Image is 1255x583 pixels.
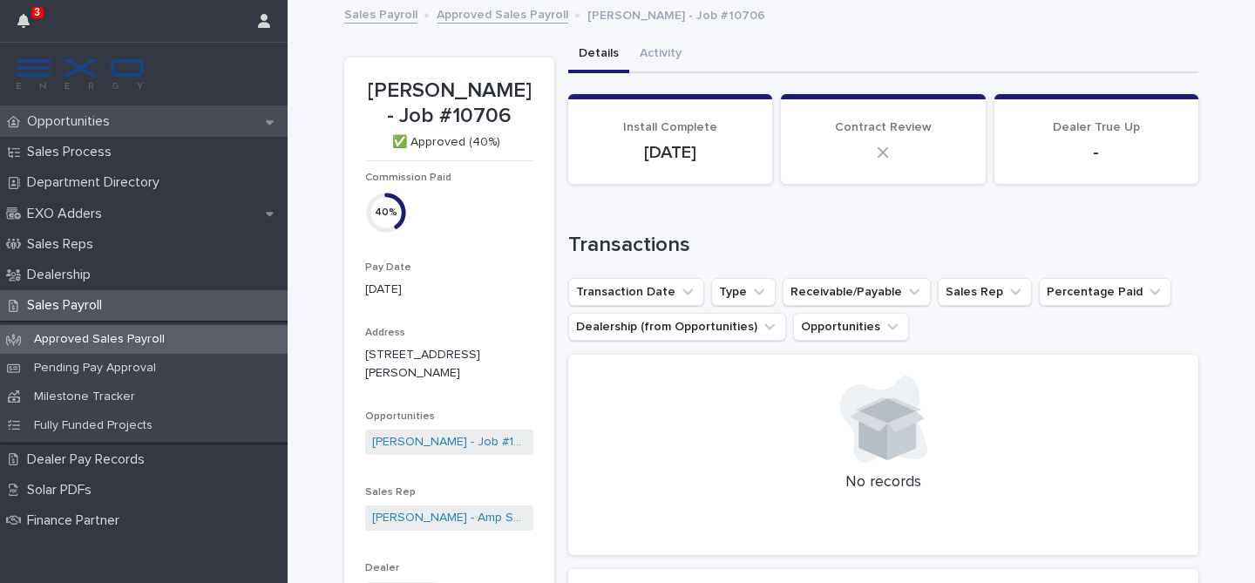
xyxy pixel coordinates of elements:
span: Install Complete [623,121,717,133]
button: Transaction Date [568,278,704,306]
a: Approved Sales Payroll [437,3,568,24]
button: Receivable/Payable [783,278,931,306]
button: Dealership (from Opportunities) [568,313,786,341]
button: Sales Rep [938,278,1032,306]
p: [PERSON_NAME] - Job #10706 [365,78,533,129]
button: Type [711,278,776,306]
p: Sales Reps [20,236,107,253]
h1: Transactions [568,233,1198,258]
span: Dealer True Up [1053,121,1140,133]
button: Details [568,37,629,73]
span: Opportunities [365,411,435,422]
p: Sales Process [20,144,125,160]
p: ✅ Approved (40%) [365,135,526,150]
p: - [1015,142,1177,163]
p: EXO Adders [20,206,116,222]
p: Sales Payroll [20,297,116,314]
p: [STREET_ADDRESS][PERSON_NAME] [365,346,533,383]
span: Address [365,328,405,338]
p: No records [589,473,1177,492]
p: Dealer Pay Records [20,451,159,468]
img: FKS5r6ZBThi8E5hshIGi [14,57,146,92]
button: Opportunities [793,313,909,341]
p: Finance Partner [20,512,133,529]
p: 3 [34,6,40,18]
p: Department Directory [20,174,173,191]
div: 3 [17,10,40,42]
p: Opportunities [20,113,124,130]
p: [PERSON_NAME] - Job #10706 [587,4,765,24]
a: [PERSON_NAME] - Job #10706 [372,433,526,451]
button: Percentage Paid [1039,278,1171,306]
span: Commission Paid [365,173,451,183]
p: Approved Sales Payroll [20,332,179,347]
p: Pending Pay Approval [20,361,170,376]
span: Pay Date [365,262,411,273]
div: 40 % [365,203,407,221]
p: Solar PDFs [20,482,105,498]
span: Dealer [365,563,399,573]
span: Sales Rep [365,487,416,498]
p: Dealership [20,267,105,283]
a: [PERSON_NAME] - Amp Smart [372,509,526,527]
p: Fully Funded Projects [20,418,166,433]
p: Milestone Tracker [20,390,149,404]
span: Contract Review [835,121,932,133]
a: Sales Payroll [344,3,417,24]
p: [DATE] [589,142,751,163]
button: Activity [629,37,692,73]
p: [DATE] [365,281,533,299]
